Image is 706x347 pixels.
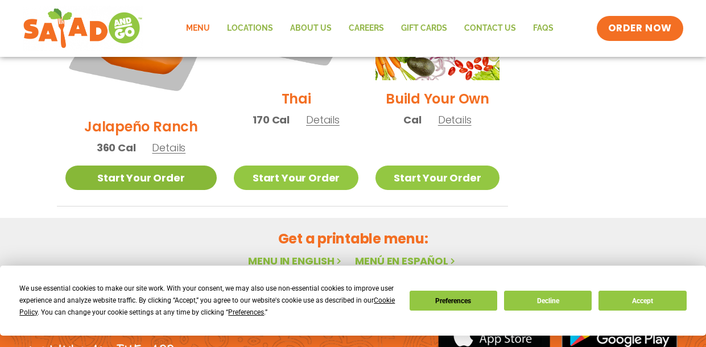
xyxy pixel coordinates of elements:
[598,291,686,311] button: Accept
[177,15,218,42] a: Menu
[438,113,472,127] span: Details
[525,15,562,42] a: FAQs
[386,89,489,109] h2: Build Your Own
[355,254,457,268] a: Menú en español
[19,283,395,319] div: We use essential cookies to make our site work. With your consent, we may also use non-essential ...
[228,308,264,316] span: Preferences
[393,15,456,42] a: GIFT CARDS
[504,291,592,311] button: Decline
[282,89,311,109] h2: Thai
[234,166,358,190] a: Start Your Order
[597,16,683,41] a: ORDER NOW
[218,15,282,42] a: Locations
[340,15,393,42] a: Careers
[456,15,525,42] a: Contact Us
[57,229,650,249] h2: Get a printable menu:
[375,166,499,190] a: Start Your Order
[152,141,185,155] span: Details
[403,112,421,127] span: Cal
[253,112,290,127] span: 170 Cal
[23,6,143,51] img: new-SAG-logo-768×292
[97,140,136,155] span: 360 Cal
[84,117,198,137] h2: Jalapeño Ranch
[306,113,340,127] span: Details
[248,254,344,268] a: Menu in English
[410,291,497,311] button: Preferences
[65,166,217,190] a: Start Your Order
[282,15,340,42] a: About Us
[608,22,672,35] span: ORDER NOW
[177,15,562,42] nav: Menu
